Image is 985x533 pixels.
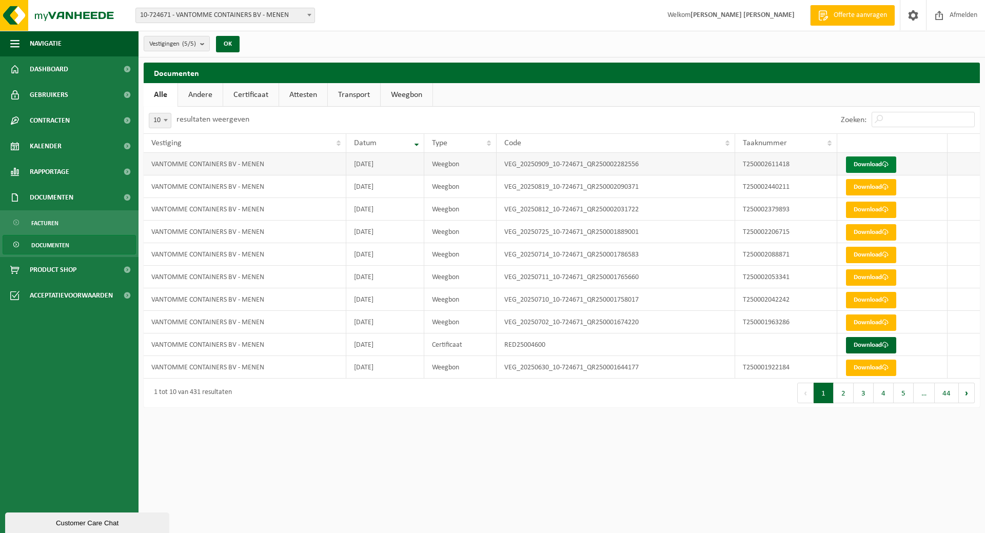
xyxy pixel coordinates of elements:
td: Weegbon [424,243,497,266]
span: Datum [354,139,377,147]
span: Kalender [30,133,62,159]
button: Previous [797,383,814,403]
td: T250002611418 [735,153,837,175]
div: 1 tot 10 van 431 resultaten [149,384,232,402]
td: [DATE] [346,311,424,333]
td: VANTOMME CONTAINERS BV - MENEN [144,288,346,311]
span: Type [432,139,447,147]
a: Weegbon [381,83,432,107]
count: (5/5) [182,41,196,47]
td: Weegbon [424,198,497,221]
a: Download [846,179,896,195]
a: Transport [328,83,380,107]
span: 10-724671 - VANTOMME CONTAINERS BV - MENEN [136,8,314,23]
button: 3 [854,383,874,403]
td: VEG_20250812_10-724671_QR250002031722 [497,198,736,221]
span: Gebruikers [30,82,68,108]
span: Dashboard [30,56,68,82]
button: 5 [894,383,914,403]
a: Download [846,269,896,286]
td: T250001963286 [735,311,837,333]
a: Download [846,247,896,263]
span: 10 [149,113,171,128]
td: [DATE] [346,198,424,221]
button: OK [216,36,240,52]
td: VEG_20250630_10-724671_QR250001644177 [497,356,736,379]
td: VEG_20250714_10-724671_QR250001786583 [497,243,736,266]
td: Weegbon [424,175,497,198]
a: Download [846,314,896,331]
td: T250002440211 [735,175,837,198]
a: Download [846,337,896,353]
td: VEG_20250711_10-724671_QR250001765660 [497,266,736,288]
td: [DATE] [346,288,424,311]
td: VANTOMME CONTAINERS BV - MENEN [144,153,346,175]
td: [DATE] [346,153,424,175]
td: VEG_20250819_10-724671_QR250002090371 [497,175,736,198]
a: Certificaat [223,83,279,107]
span: … [914,383,935,403]
td: VANTOMME CONTAINERS BV - MENEN [144,266,346,288]
span: Acceptatievoorwaarden [30,283,113,308]
td: T250002042242 [735,288,837,311]
td: VANTOMME CONTAINERS BV - MENEN [144,198,346,221]
span: Product Shop [30,257,76,283]
a: Download [846,292,896,308]
span: Code [504,139,521,147]
span: Vestigingen [149,36,196,52]
span: 10-724671 - VANTOMME CONTAINERS BV - MENEN [135,8,315,23]
td: VEG_20250710_10-724671_QR250001758017 [497,288,736,311]
td: T250001922184 [735,356,837,379]
span: Documenten [30,185,73,210]
strong: [PERSON_NAME] [PERSON_NAME] [691,11,795,19]
label: Zoeken: [841,116,866,124]
td: VANTOMME CONTAINERS BV - MENEN [144,356,346,379]
td: Weegbon [424,288,497,311]
td: VEG_20250725_10-724671_QR250001889001 [497,221,736,243]
span: Rapportage [30,159,69,185]
a: Download [846,360,896,376]
span: Facturen [31,213,58,233]
span: Taaknummer [743,139,787,147]
span: Contracten [30,108,70,133]
span: Offerte aanvragen [831,10,890,21]
a: Download [846,202,896,218]
td: VANTOMME CONTAINERS BV - MENEN [144,221,346,243]
td: T250002206715 [735,221,837,243]
td: [DATE] [346,221,424,243]
td: VANTOMME CONTAINERS BV - MENEN [144,243,346,266]
td: Weegbon [424,356,497,379]
button: 2 [834,383,854,403]
td: T250002088871 [735,243,837,266]
td: VEG_20250702_10-724671_QR250001674220 [497,311,736,333]
button: Next [959,383,975,403]
td: Weegbon [424,153,497,175]
iframe: chat widget [5,510,171,533]
a: Attesten [279,83,327,107]
span: Documenten [31,235,69,255]
td: VANTOMME CONTAINERS BV - MENEN [144,311,346,333]
td: Weegbon [424,221,497,243]
td: T250002053341 [735,266,837,288]
td: [DATE] [346,333,424,356]
a: Download [846,156,896,173]
td: Certificaat [424,333,497,356]
a: Facturen [3,213,136,232]
td: Weegbon [424,311,497,333]
label: resultaten weergeven [176,115,249,124]
button: 4 [874,383,894,403]
td: Weegbon [424,266,497,288]
a: Alle [144,83,178,107]
td: VANTOMME CONTAINERS BV - MENEN [144,333,346,356]
a: Offerte aanvragen [810,5,895,26]
span: Vestiging [151,139,182,147]
h2: Documenten [144,63,980,83]
button: 44 [935,383,959,403]
span: Navigatie [30,31,62,56]
td: [DATE] [346,356,424,379]
td: T250002379893 [735,198,837,221]
td: [DATE] [346,266,424,288]
a: Andere [178,83,223,107]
